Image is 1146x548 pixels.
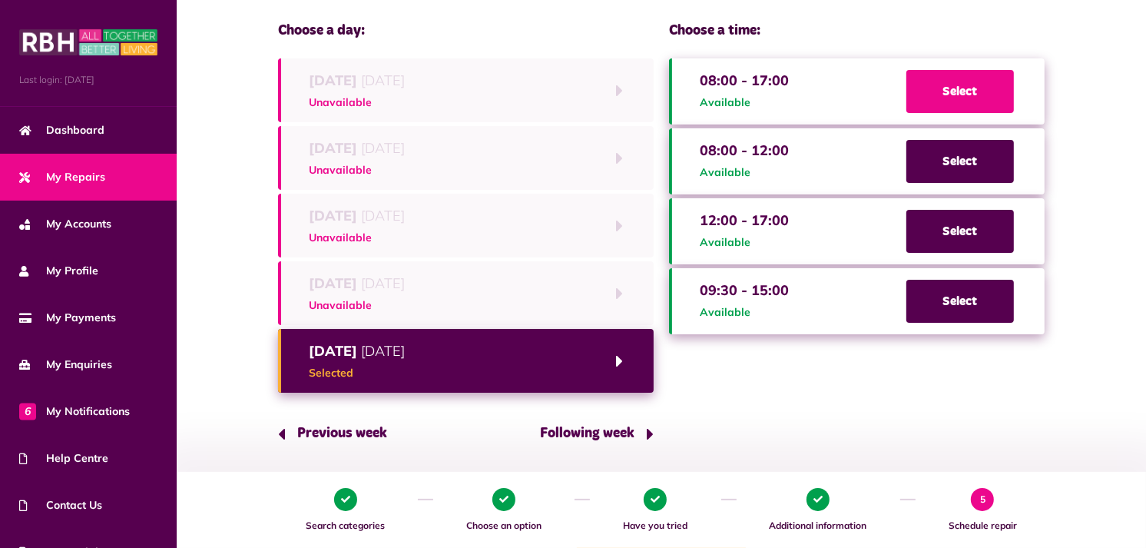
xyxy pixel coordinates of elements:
span: My Notifications [19,404,130,420]
span: Additional information [744,519,893,533]
span: Unavailable [309,95,405,111]
span: My Accounts [19,216,111,232]
span: Select [906,70,1014,113]
h4: Choose a day: [278,23,654,40]
span: [DATE] [309,273,405,294]
button: [DATE] [DATE]Unavailable [278,194,654,257]
button: [DATE] [DATE]Selected [278,329,654,393]
span: 1 [334,488,357,511]
span: Select [906,210,1014,253]
span: [DATE] [309,138,405,158]
span: Available [700,304,789,320]
strong: [DATE] [309,139,357,157]
h4: Choose a time: [669,23,1045,40]
span: Select [906,280,1014,323]
span: 3 [644,488,667,511]
span: Help Centre [19,450,108,467]
span: Choose an option [441,519,567,533]
span: Unavailable [309,162,405,178]
span: My Repairs [19,169,105,185]
span: 2 [492,488,515,511]
span: [DATE] [309,340,405,361]
button: [DATE] [DATE]Unavailable [278,58,654,122]
strong: [DATE] [309,274,357,292]
strong: 08:00 - 12:00 [700,141,789,159]
span: Unavailable [309,297,405,314]
span: 6 [19,403,36,420]
strong: 09:30 - 15:00 [700,281,789,299]
span: Schedule repair [923,519,1042,533]
span: Last login: [DATE] [19,73,157,87]
span: Search categories [280,519,410,533]
span: Select [906,140,1014,183]
button: Following week [528,412,654,456]
button: [DATE] [DATE]Unavailable [278,261,654,325]
span: Available [700,95,789,111]
strong: [DATE] [309,207,357,224]
span: My Profile [19,263,98,279]
strong: 08:00 - 17:00 [700,71,789,89]
span: Unavailable [309,230,405,246]
span: Have you tried [598,519,713,533]
strong: [DATE] [309,342,357,360]
span: Selected [309,365,405,381]
button: [DATE] [DATE]Unavailable [278,126,654,190]
span: [DATE] [309,70,405,91]
span: Available [700,234,789,251]
button: 08:00 - 12:00AvailableSelect [669,128,1045,194]
button: 09:30 - 15:00AvailableSelect [669,268,1045,334]
span: 5 [971,488,994,511]
span: 4 [807,488,830,511]
span: [DATE] [309,205,405,226]
strong: [DATE] [309,71,357,89]
button: 12:00 - 17:00AvailableSelect [669,198,1045,264]
span: Contact Us [19,497,102,513]
img: MyRBH [19,27,157,58]
span: My Payments [19,310,116,326]
strong: 12:00 - 17:00 [700,211,789,229]
span: Dashboard [19,122,104,138]
button: Previous week [278,412,399,456]
span: My Enquiries [19,357,112,373]
span: Available [700,164,789,181]
button: 08:00 - 17:00AvailableSelect [669,58,1045,125]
